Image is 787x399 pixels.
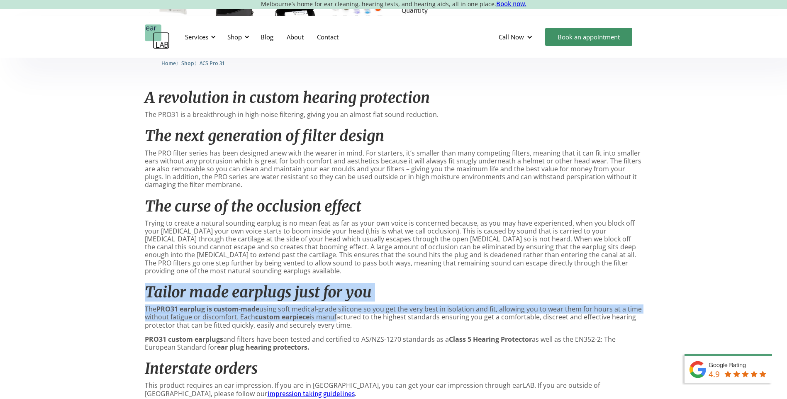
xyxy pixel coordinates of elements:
strong: ear plug hearing protectors. [217,343,309,352]
a: Contact [310,25,345,49]
p: The PRO filter series has been designed anew with the wearer in mind. For starters, it’s smaller ... [145,149,643,189]
a: home [145,24,170,49]
a: ACS Pro 31 [200,59,224,67]
strong: PRO31 earplug is custom-made [156,304,259,314]
strong: Class 5 Hearing Protector [449,335,532,344]
p: Trying to create a natural sounding earplug is no mean feat as far as your own voice is concerned... [145,219,643,275]
div: Services [185,33,208,41]
a: About [280,25,310,49]
strong: custom earpiece [255,312,309,321]
li: 〉 [161,59,181,68]
p: This product requires an ear impression. If you are in [GEOGRAPHIC_DATA], you can get your ear im... [145,382,643,397]
div: Call Now [492,24,541,49]
em: Tailor made earplugs just for you [145,283,372,302]
em: Interstate orders [145,359,258,378]
p: The PRO31 is a breakthrough in high-noise filtering, giving you an almost flat sound reduction. [145,111,643,119]
label: Quantity [402,7,428,15]
span: Home [161,60,176,66]
div: Services [180,24,218,49]
a: Home [161,59,176,67]
div: Shop [227,33,242,41]
a: impression taking guidelines [268,390,355,398]
p: and filters have been tested and certified to AS/NZS-1270 standards as a as well as the EN352-2: ... [145,336,643,351]
a: Book an appointment [545,28,632,46]
div: Call Now [499,33,524,41]
a: Shop [181,59,194,67]
em: A revolution in custom hearing protection [145,88,430,107]
a: Blog [254,25,280,49]
em: The curse of the occlusion effect [145,197,361,216]
li: 〉 [181,59,200,68]
p: The using soft medical-grade silicone so you get the very best in isolation and fit, allowing you... [145,305,643,329]
em: The next generation of filter design [145,127,384,145]
div: Shop [222,24,252,49]
span: ACS Pro 31 [200,60,224,66]
span: Shop [181,60,194,66]
strong: PRO31 custom earplugs [145,335,223,344]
